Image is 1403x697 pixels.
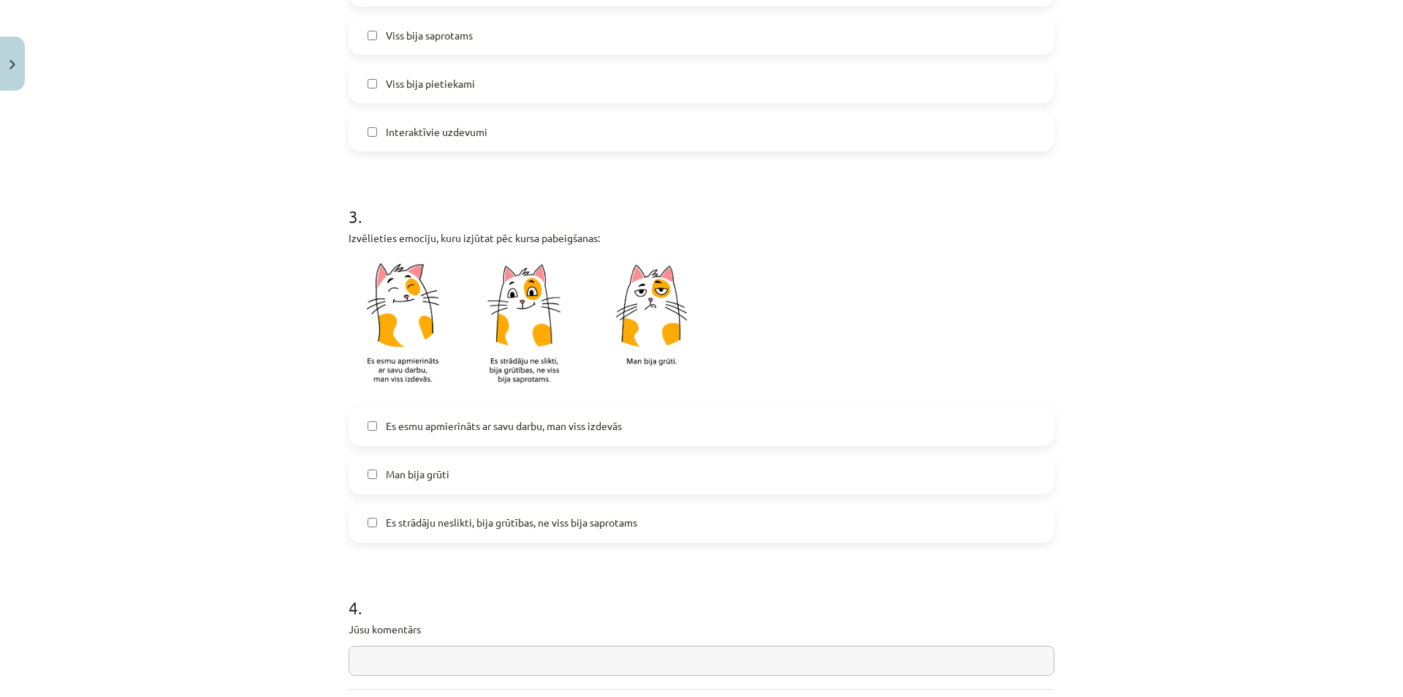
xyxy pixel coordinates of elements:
span: Es esmu apmierināts ar savu darbu, man viss izdevās [386,418,622,434]
span: Viss bija saprotams [386,28,473,43]
h1: 3 . [349,181,1054,226]
input: Es strādāju neslikti, bija grūtības, ne viss bija saprotams [368,518,377,527]
img: icon-close-lesson-0947bae3869378f0d4975bcd49f059093ad1ed9edebbc8119c70593378902aed.svg [9,60,15,69]
h1: 4 . [349,572,1054,617]
span: Viss bija pietiekami [386,76,475,91]
p: Jūsu komentārs [349,622,1054,637]
p: Izvēlieties emociju, kuru izjūtat pēc kursa pabeigšanas: [349,230,1054,246]
input: Viss bija saprotams [368,31,377,40]
span: Interaktīvie uzdevumi [386,124,487,140]
input: Es esmu apmierināts ar savu darbu, man viss izdevās [368,421,377,431]
span: Man bija grūti [386,467,449,482]
input: Interaktīvie uzdevumi [368,127,377,137]
span: Es strādāju neslikti, bija grūtības, ne viss bija saprotams [386,515,637,530]
input: Man bija grūti [368,470,377,479]
input: Viss bija pietiekami [368,79,377,88]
